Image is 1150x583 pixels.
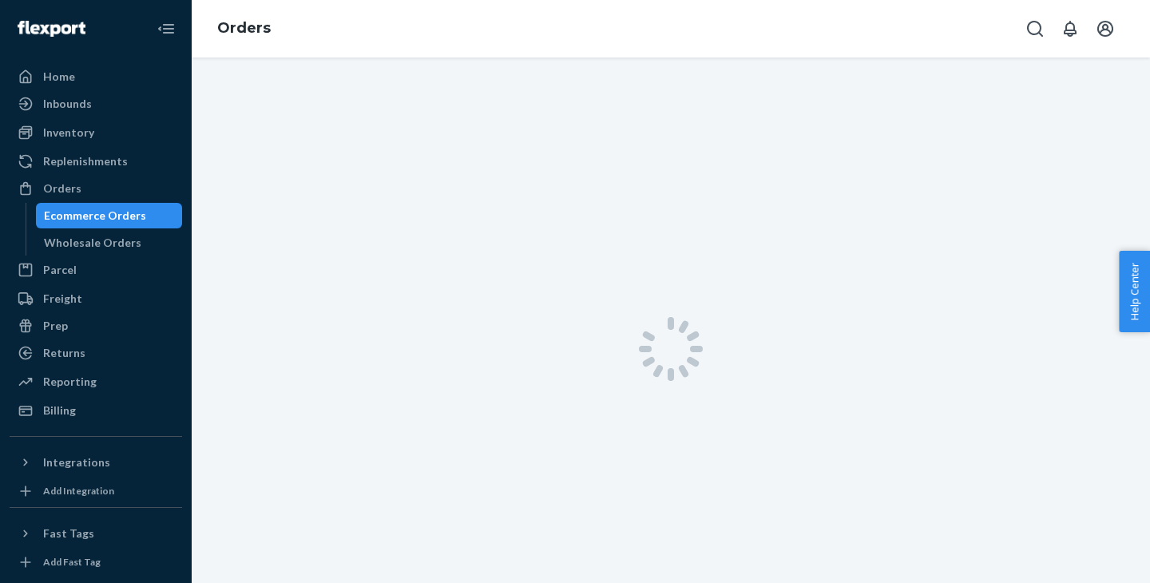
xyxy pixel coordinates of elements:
a: Prep [10,313,182,339]
a: Inventory [10,120,182,145]
a: Orders [217,19,271,37]
div: Billing [43,403,76,418]
div: Freight [43,291,82,307]
div: Reporting [43,374,97,390]
a: Parcel [10,257,182,283]
button: Fast Tags [10,521,182,546]
a: Add Fast Tag [10,553,182,572]
a: Wholesale Orders [36,230,183,256]
a: Returns [10,340,182,366]
ol: breadcrumbs [204,6,284,52]
a: Inbounds [10,91,182,117]
div: Returns [43,345,85,361]
button: Integrations [10,450,182,475]
div: Inbounds [43,96,92,112]
div: Inventory [43,125,94,141]
a: Replenishments [10,149,182,174]
button: Help Center [1119,251,1150,332]
div: Parcel [43,262,77,278]
div: Add Fast Tag [43,555,101,569]
div: Integrations [43,454,110,470]
div: Replenishments [43,153,128,169]
a: Reporting [10,369,182,395]
div: Wholesale Orders [44,235,141,251]
div: Prep [43,318,68,334]
a: Ecommerce Orders [36,203,183,228]
div: Add Integration [43,484,114,498]
div: Ecommerce Orders [44,208,146,224]
a: Home [10,64,182,89]
button: Close Navigation [150,13,182,45]
button: Open account menu [1089,13,1121,45]
button: Open Search Box [1019,13,1051,45]
a: Orders [10,176,182,201]
a: Billing [10,398,182,423]
div: Home [43,69,75,85]
button: Open notifications [1054,13,1086,45]
div: Orders [43,180,81,196]
img: Flexport logo [18,21,85,37]
a: Freight [10,286,182,311]
div: Fast Tags [43,525,94,541]
a: Add Integration [10,482,182,501]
